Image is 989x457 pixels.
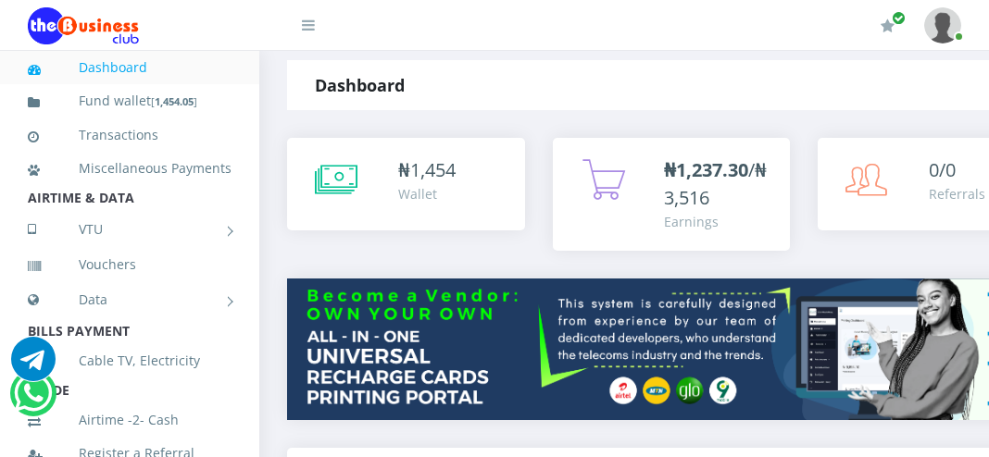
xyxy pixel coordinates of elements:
a: Fund wallet[1,454.05] [28,80,232,123]
strong: Dashboard [315,74,405,96]
a: ₦1,454 Wallet [287,138,525,230]
span: 1,454 [410,157,456,182]
a: Miscellaneous Payments [28,147,232,190]
a: Transactions [28,114,232,156]
a: Vouchers [28,243,232,286]
a: Chat for support [14,385,52,415]
div: Wallet [398,184,456,204]
div: Referrals [929,184,985,204]
a: ₦1,237.30/₦3,516 Earnings [553,138,791,251]
span: 0/0 [929,157,956,182]
div: Earnings [664,212,772,231]
img: Logo [28,7,139,44]
a: Airtime -2- Cash [28,399,232,441]
b: ₦1,237.30 [664,157,748,182]
span: /₦3,516 [664,157,767,210]
a: VTU [28,206,232,253]
small: [ ] [151,94,197,108]
a: Data [28,277,232,323]
b: 1,454.05 [155,94,194,108]
a: Dashboard [28,46,232,89]
img: User [924,7,961,43]
i: Renew/Upgrade Subscription [881,19,895,33]
a: Cable TV, Electricity [28,340,232,382]
span: Renew/Upgrade Subscription [892,11,906,25]
a: Chat for support [11,351,56,381]
div: ₦ [398,156,456,184]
